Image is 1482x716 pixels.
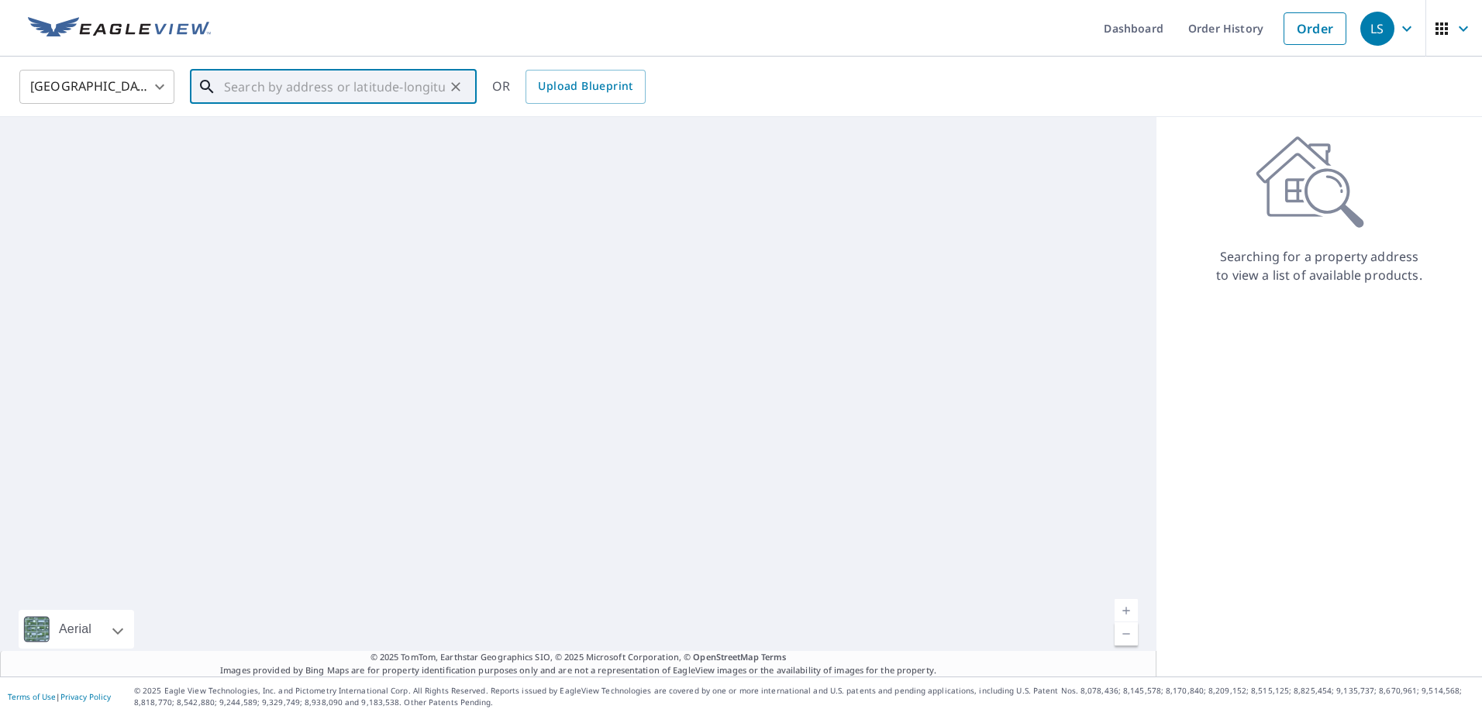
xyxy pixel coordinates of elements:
p: | [8,692,111,701]
div: LS [1360,12,1394,46]
img: EV Logo [28,17,211,40]
a: Terms of Use [8,691,56,702]
p: © 2025 Eagle View Technologies, Inc. and Pictometry International Corp. All Rights Reserved. Repo... [134,685,1474,708]
input: Search by address or latitude-longitude [224,65,445,108]
a: Upload Blueprint [526,70,645,104]
span: Upload Blueprint [538,77,632,96]
a: Current Level 5, Zoom In [1115,599,1138,622]
a: Terms [761,651,787,663]
a: OpenStreetMap [693,651,758,663]
div: Aerial [54,610,96,649]
a: Current Level 5, Zoom Out [1115,622,1138,645]
button: Clear [445,76,467,98]
div: OR [492,70,646,104]
a: Privacy Policy [60,691,111,702]
div: Aerial [19,610,134,649]
span: © 2025 TomTom, Earthstar Geographics SIO, © 2025 Microsoft Corporation, © [370,651,787,664]
div: [GEOGRAPHIC_DATA] [19,65,174,108]
p: Searching for a property address to view a list of available products. [1215,247,1423,284]
a: Order [1284,12,1346,45]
